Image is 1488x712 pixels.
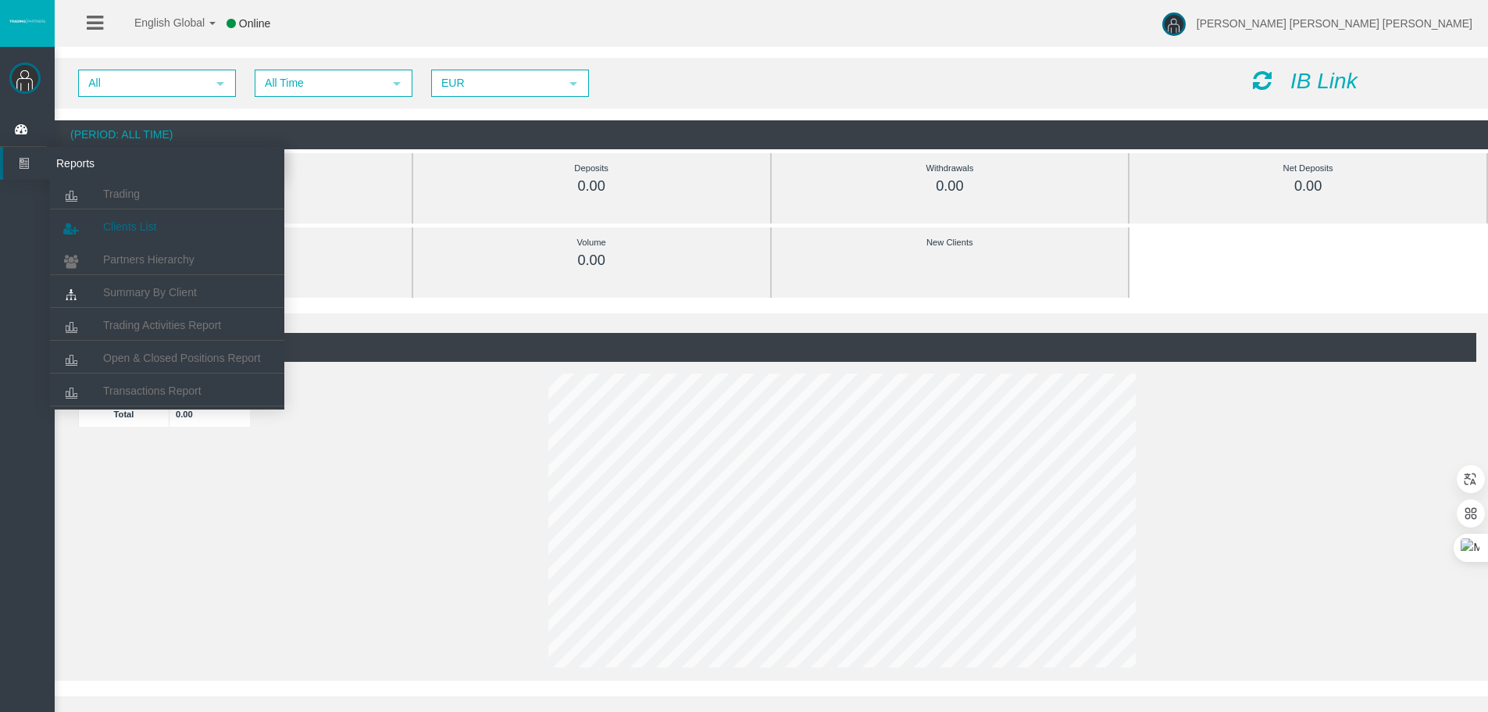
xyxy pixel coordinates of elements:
div: Deposits [448,159,735,177]
a: Reports [3,147,284,180]
div: Net Deposits [1165,159,1451,177]
a: Summary By Client [50,278,284,306]
div: 0.00 [448,252,735,270]
span: select [214,77,227,90]
a: Trading Activities Report [50,311,284,339]
div: 0.00 [448,177,735,195]
span: [PERSON_NAME] [PERSON_NAME] [PERSON_NAME] [1197,17,1472,30]
a: Open & Closed Positions Report [50,344,284,372]
span: Online [239,17,270,30]
a: Transactions Report [50,377,284,405]
span: Open & Closed Positions Report [103,352,261,364]
img: logo.svg [8,18,47,24]
span: All [80,71,206,95]
a: Clients List [50,213,284,241]
a: Partners Hierarchy [50,245,284,274]
span: Trading Activities Report [103,319,221,331]
a: Trading [50,180,284,208]
div: Withdrawals [807,159,1094,177]
span: EUR [433,71,559,95]
div: 0.00 [1165,177,1451,195]
span: Reports [45,147,198,180]
span: Summary By Client [103,286,197,299]
span: select [391,77,403,90]
img: user-image [1162,13,1186,36]
i: Reload Dashboard [1253,70,1272,91]
span: Transactions Report [103,385,202,397]
div: 0.00 [807,177,1094,195]
div: (Period: All Time) [55,120,1488,149]
td: Total [79,401,169,427]
div: (Period: All Time) [66,333,1476,362]
div: New Clients [807,234,1094,252]
span: All Time [256,71,383,95]
span: Clients List [103,220,156,233]
span: Trading [103,188,140,200]
span: Partners Hierarchy [103,253,194,266]
span: select [567,77,580,90]
span: English Global [114,16,205,29]
div: Volume [448,234,735,252]
td: 0.00 [169,401,251,427]
i: IB Link [1290,69,1358,93]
